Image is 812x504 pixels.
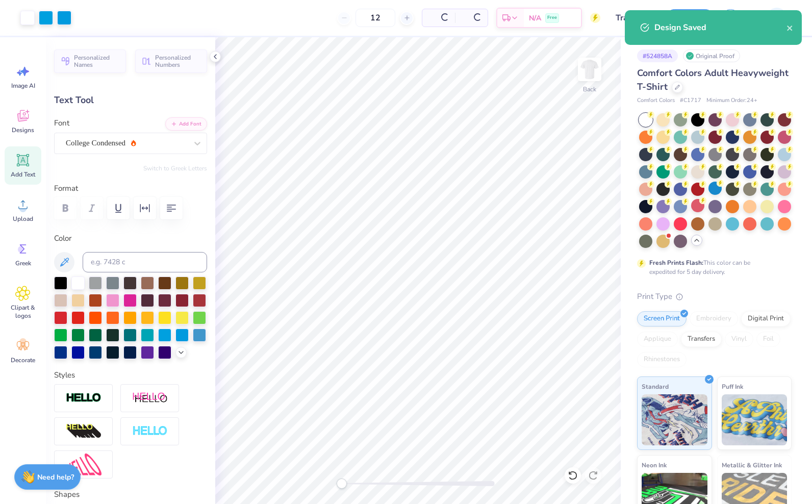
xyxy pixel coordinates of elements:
input: Untitled Design [608,8,658,28]
div: Rhinestones [637,352,687,367]
span: Neon Ink [642,460,667,470]
div: Text Tool [54,93,207,107]
span: Puff Ink [722,381,743,392]
button: Personalized Names [54,49,126,73]
img: Stroke [66,392,102,404]
span: Personalized Numbers [155,54,201,68]
span: Designs [12,126,34,134]
img: Standard [642,394,707,445]
label: Font [54,117,69,129]
span: Personalized Names [74,54,120,68]
span: Free [547,14,557,21]
strong: Need help? [37,472,74,482]
img: Isabella Robles [767,8,787,28]
span: Image AI [11,82,35,90]
img: Free Distort [66,453,102,475]
a: IR [752,8,792,28]
div: Design Saved [654,21,786,34]
div: Transfers [681,332,722,347]
img: Negative Space [132,425,168,437]
div: Digital Print [741,311,791,326]
button: Personalized Numbers [135,49,207,73]
label: Shapes [54,489,80,500]
div: Screen Print [637,311,687,326]
img: Shadow [132,392,168,405]
label: Styles [54,369,75,381]
div: Embroidery [690,311,738,326]
span: Metallic & Glitter Ink [722,460,782,470]
div: Foil [756,332,780,347]
div: Vinyl [725,332,753,347]
div: Applique [637,332,678,347]
span: Standard [642,381,669,392]
label: Color [54,233,207,244]
label: Format [54,183,207,194]
input: e.g. 7428 c [83,252,207,272]
img: Puff Ink [722,394,788,445]
div: Print Type [637,291,792,303]
img: 3D Illusion [66,423,102,440]
span: Clipart & logos [6,304,40,320]
button: Add Font [165,117,207,131]
span: Decorate [11,356,35,364]
span: Add Text [11,170,35,179]
span: Upload [13,215,33,223]
button: Switch to Greek Letters [143,164,207,172]
span: N/A [529,13,541,23]
input: – – [356,9,395,27]
div: Accessibility label [337,478,347,489]
span: Greek [15,259,31,267]
button: close [786,21,794,34]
